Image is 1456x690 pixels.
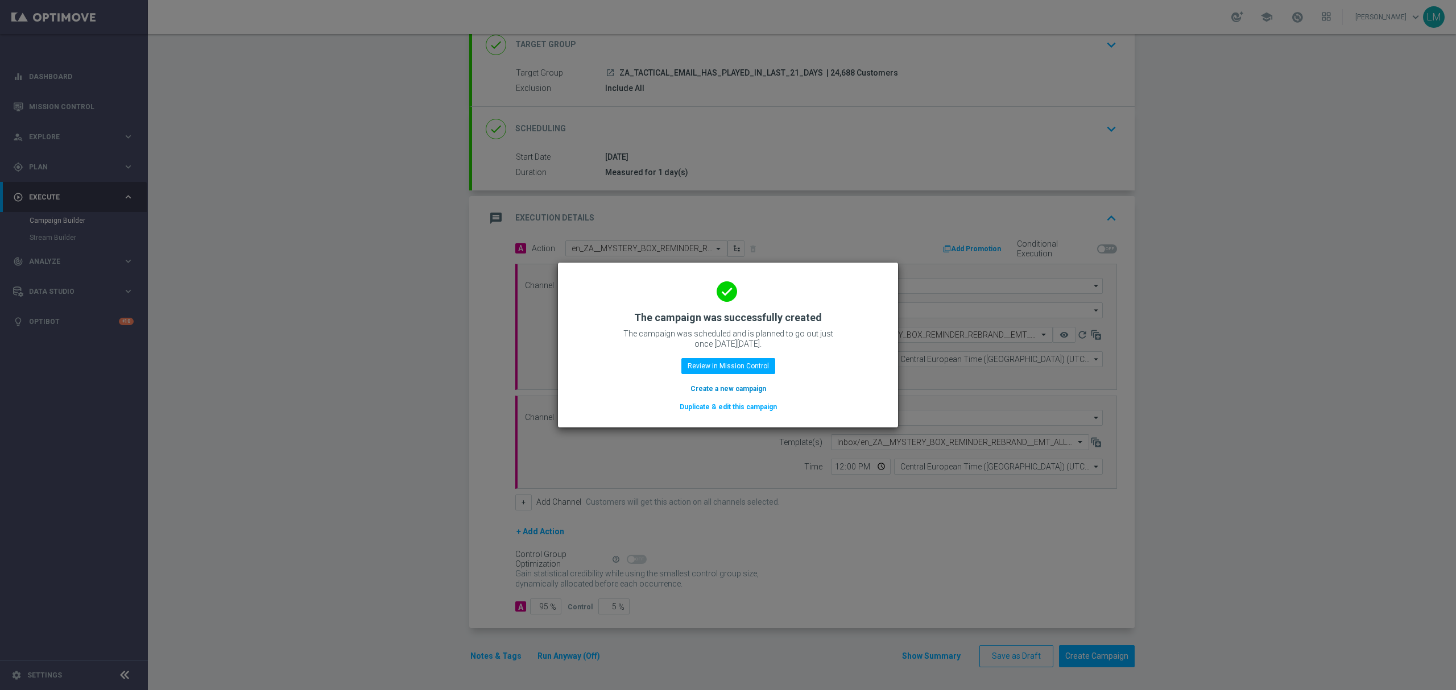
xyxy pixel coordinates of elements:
[689,383,767,395] button: Create a new campaign
[681,358,775,374] button: Review in Mission Control
[717,281,737,302] i: done
[679,401,778,413] button: Duplicate & edit this campaign
[634,311,822,325] h2: The campaign was successfully created
[614,329,842,349] p: The campaign was scheduled and is planned to go out just once [DATE][DATE].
